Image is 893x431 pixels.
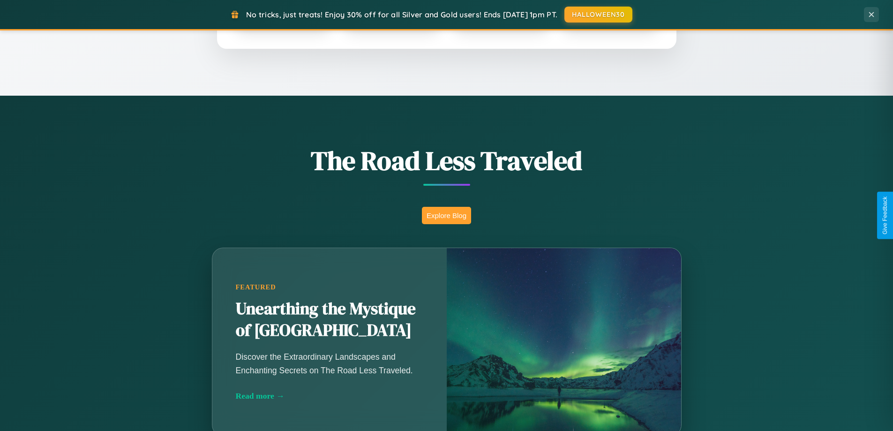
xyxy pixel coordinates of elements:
button: HALLOWEEN30 [564,7,632,23]
div: Read more → [236,391,423,401]
h1: The Road Less Traveled [165,143,728,179]
p: Discover the Extraordinary Landscapes and Enchanting Secrets on The Road Less Traveled. [236,350,423,377]
div: Featured [236,283,423,291]
button: Explore Blog [422,207,471,224]
div: Give Feedback [882,197,888,234]
h2: Unearthing the Mystique of [GEOGRAPHIC_DATA] [236,298,423,341]
span: No tricks, just treats! Enjoy 30% off for all Silver and Gold users! Ends [DATE] 1pm PT. [246,10,557,19]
